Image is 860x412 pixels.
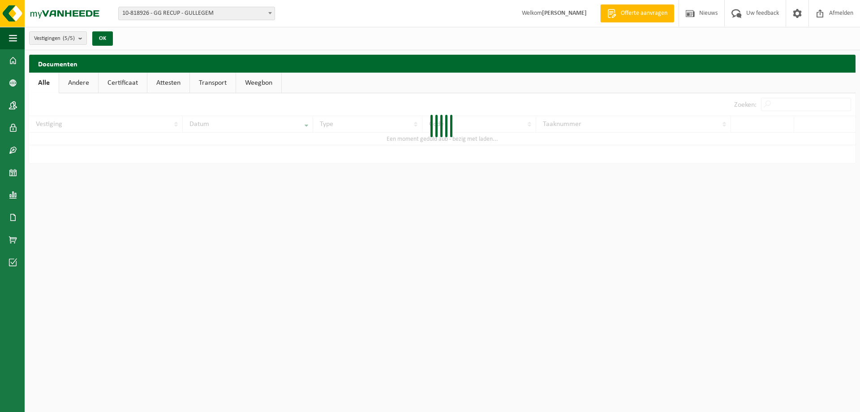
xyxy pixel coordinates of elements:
[190,73,236,93] a: Transport
[59,73,98,93] a: Andere
[29,73,59,93] a: Alle
[119,7,275,20] span: 10-818926 - GG RECUP - GULLEGEM
[118,7,275,20] span: 10-818926 - GG RECUP - GULLEGEM
[29,55,856,72] h2: Documenten
[236,73,281,93] a: Weegbon
[619,9,670,18] span: Offerte aanvragen
[147,73,189,93] a: Attesten
[542,10,587,17] strong: [PERSON_NAME]
[63,35,75,41] count: (5/5)
[92,31,113,46] button: OK
[600,4,674,22] a: Offerte aanvragen
[99,73,147,93] a: Certificaat
[29,31,87,45] button: Vestigingen(5/5)
[34,32,75,45] span: Vestigingen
